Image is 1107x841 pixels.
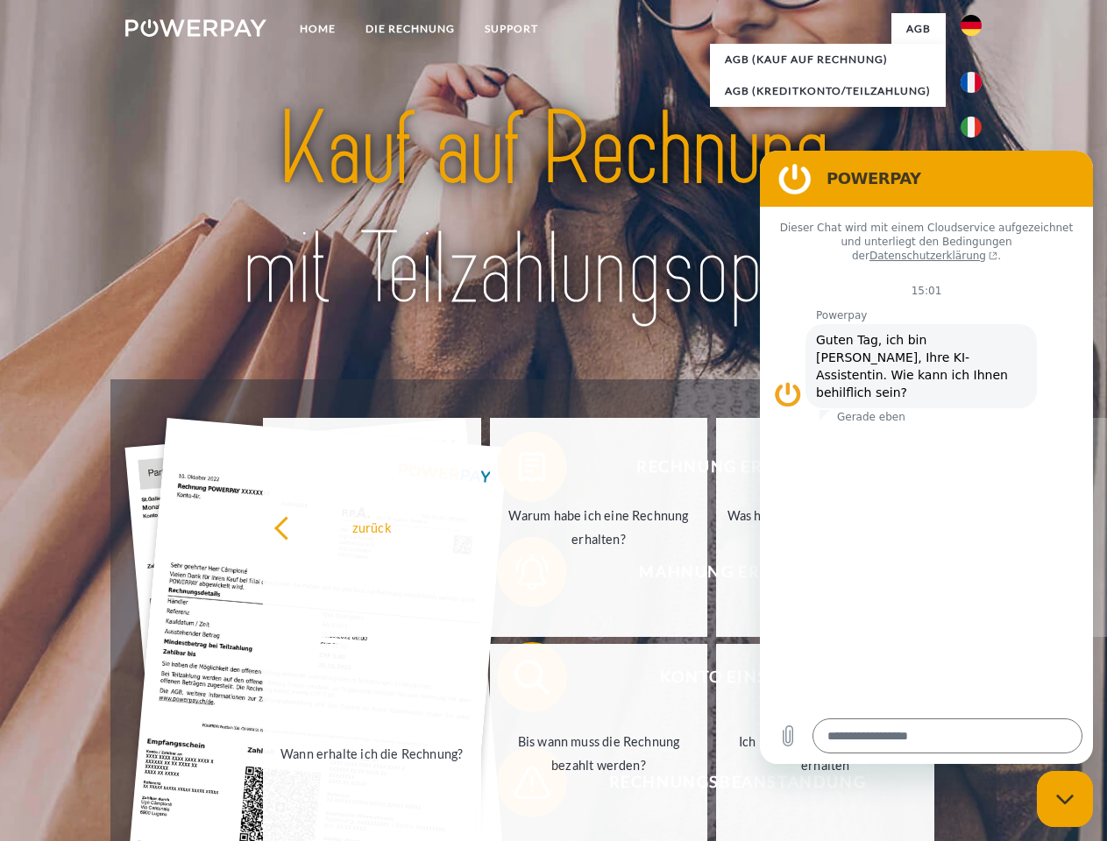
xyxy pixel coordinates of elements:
[273,741,471,765] div: Wann erhalte ich die Rechnung?
[500,730,698,777] div: Bis wann muss die Rechnung bezahlt werden?
[273,515,471,539] div: zurück
[891,13,946,45] a: agb
[1037,771,1093,827] iframe: Schaltfläche zum Öffnen des Messaging-Fensters; Konversation läuft
[125,19,266,37] img: logo-powerpay-white.svg
[710,75,946,107] a: AGB (Kreditkonto/Teilzahlung)
[961,72,982,93] img: fr
[716,418,934,637] a: Was habe ich noch offen, ist meine Zahlung eingegangen?
[351,13,470,45] a: DIE RECHNUNG
[470,13,553,45] a: SUPPORT
[710,44,946,75] a: AGB (Kauf auf Rechnung)
[760,151,1093,764] iframe: Messaging-Fenster
[961,117,982,138] img: it
[500,504,698,551] div: Warum habe ich eine Rechnung erhalten?
[167,84,940,336] img: title-powerpay_de.svg
[961,15,982,36] img: de
[727,504,924,551] div: Was habe ich noch offen, ist meine Zahlung eingegangen?
[727,730,924,777] div: Ich habe nur eine Teillieferung erhalten
[285,13,351,45] a: Home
